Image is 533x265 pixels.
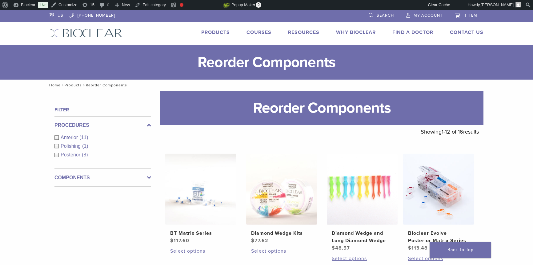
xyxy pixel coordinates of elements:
a: Find A Doctor [392,29,433,35]
span: / [82,84,86,87]
h2: BT Matrix Series [170,230,231,237]
span: / [61,84,65,87]
span: 1 item [465,13,477,18]
span: $ [170,238,174,244]
a: Home [47,83,61,87]
span: [PERSON_NAME] [481,2,514,7]
a: Select options for “Diamond Wedge and Long Diamond Wedge” [332,255,393,262]
h2: Diamond Wedge and Long Diamond Wedge [332,230,393,244]
bdi: 117.60 [170,238,189,244]
a: Products [65,83,82,87]
span: Search [377,13,394,18]
img: Views over 48 hours. Click for more Jetpack Stats. [189,2,223,9]
a: Bioclear Evolve Posterior Matrix SeriesBioclear Evolve Posterior Matrix Series $113.48 [403,154,475,252]
a: Diamond Wedge and Long Diamond WedgeDiamond Wedge and Long Diamond Wedge $48.57 [327,154,398,252]
label: Components [54,174,151,181]
a: Courses [246,29,271,35]
label: Procedures [54,122,151,129]
nav: Reorder Components [45,80,488,91]
img: BT Matrix Series [165,154,236,225]
span: 1-12 of 16 [442,128,463,135]
a: 1 item [455,10,477,19]
span: $ [408,245,411,251]
a: Products [201,29,230,35]
img: Bioclear Evolve Posterior Matrix Series [403,154,474,225]
a: BT Matrix SeriesBT Matrix Series $117.60 [165,154,237,244]
span: 0 [256,2,261,8]
span: Anterior [61,135,79,140]
bdi: 113.48 [408,245,428,251]
span: Polishing [61,143,82,149]
a: Select options for “BT Matrix Series” [170,247,231,255]
a: [PHONE_NUMBER] [70,10,115,19]
img: Diamond Wedge and Long Diamond Wedge [327,154,398,225]
span: $ [251,238,254,244]
a: Select options for “Bioclear Evolve Posterior Matrix Series” [408,255,469,262]
a: US [50,10,63,19]
span: (8) [82,152,88,157]
span: $ [332,245,335,251]
p: Showing results [421,125,479,138]
div: Focus keyphrase not set [180,3,183,7]
a: Back To Top [430,242,491,258]
span: My Account [414,13,443,18]
img: Diamond Wedge Kits [246,154,317,225]
a: Diamond Wedge KitsDiamond Wedge Kits $77.62 [246,154,318,244]
span: (1) [82,143,88,149]
a: My Account [406,10,443,19]
a: Live [38,2,48,8]
bdi: 48.57 [332,245,350,251]
h4: Filter [54,106,151,114]
img: Bioclear [50,29,122,38]
h2: Bioclear Evolve Posterior Matrix Series [408,230,469,244]
span: Posterior [61,152,82,157]
h2: Diamond Wedge Kits [251,230,312,237]
a: Search [369,10,394,19]
span: (11) [79,135,88,140]
a: Contact Us [450,29,483,35]
a: Why Bioclear [336,29,376,35]
a: Resources [288,29,319,35]
h1: Reorder Components [160,91,483,125]
a: Select options for “Diamond Wedge Kits” [251,247,312,255]
bdi: 77.62 [251,238,268,244]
